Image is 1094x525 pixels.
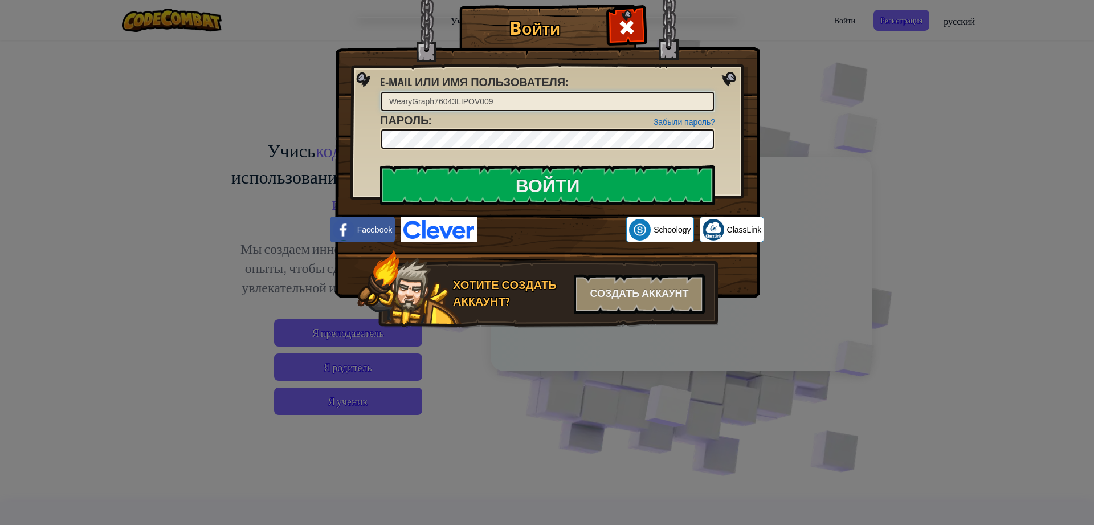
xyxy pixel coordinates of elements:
[333,219,354,241] img: facebook_small.png
[574,274,705,314] div: Создать аккаунт
[401,217,477,242] img: clever-logo-blue.png
[727,224,762,235] span: ClassLink
[380,112,428,128] span: Пароль
[654,224,691,235] span: Schoology
[380,74,568,91] label: :
[703,219,724,241] img: classlink-logo-small.png
[380,112,431,129] label: :
[357,224,392,235] span: Facebook
[629,219,651,241] img: schoology.png
[462,18,607,38] h1: Войти
[380,165,715,205] input: Войти
[477,217,626,242] iframe: Кнопка "Войти с аккаунтом Google"
[380,74,565,89] span: E-mail или имя пользователя
[654,117,715,127] a: Забыли пароль?
[453,277,567,310] div: Хотите создать аккаунт?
